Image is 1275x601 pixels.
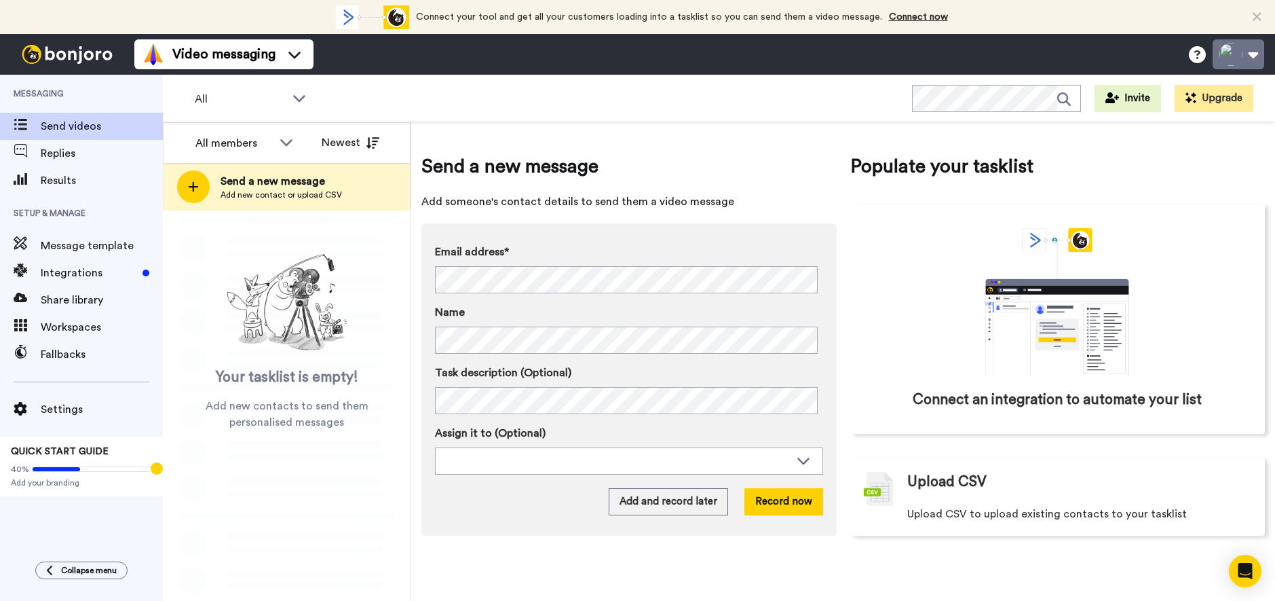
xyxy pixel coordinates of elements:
[907,506,1187,522] span: Upload CSV to upload existing contacts to your tasklist
[11,447,109,456] span: QUICK START GUIDE
[41,346,163,363] span: Fallbacks
[907,472,987,492] span: Upload CSV
[889,12,948,22] a: Connect now
[221,189,342,200] span: Add new contact or upload CSV
[151,462,163,475] div: Tooltip anchor
[219,249,355,357] img: ready-set-action.png
[311,129,389,156] button: Newest
[11,477,152,488] span: Add your branding
[1229,555,1261,587] div: Open Intercom Messenger
[16,45,118,64] img: bj-logo-header-white.svg
[41,292,163,308] span: Share library
[183,398,390,431] span: Add new contacts to send them personalised messages
[609,488,728,515] button: Add and record later
[142,43,164,65] img: vm-color.svg
[435,244,823,260] label: Email address*
[864,472,894,506] img: csv-grey.png
[41,238,163,254] span: Message template
[913,390,1202,410] span: Connect an integration to automate your list
[195,135,273,151] div: All members
[435,425,823,441] label: Assign it to (Optional)
[41,172,163,189] span: Results
[421,194,837,210] span: Add someone's contact details to send them a video message
[955,228,1159,376] div: animation
[11,464,29,475] span: 40%
[335,5,409,29] div: animation
[744,488,823,515] button: Record now
[41,145,163,162] span: Replies
[216,367,358,388] span: Your tasklist is empty!
[435,365,823,381] label: Task description (Optional)
[421,153,837,180] span: Send a new message
[850,153,1266,180] span: Populate your tasklist
[1095,85,1161,112] button: Invite
[35,562,128,579] button: Collapse menu
[41,319,163,335] span: Workspaces
[41,265,137,281] span: Integrations
[221,173,342,189] span: Send a new message
[172,45,275,64] span: Video messaging
[61,565,117,576] span: Collapse menu
[195,91,286,107] span: All
[41,401,163,418] span: Settings
[41,118,163,134] span: Send videos
[1175,85,1253,112] button: Upgrade
[416,12,882,22] span: Connect your tool and get all your customers loading into a tasklist so you can send them a video...
[435,304,465,321] span: Name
